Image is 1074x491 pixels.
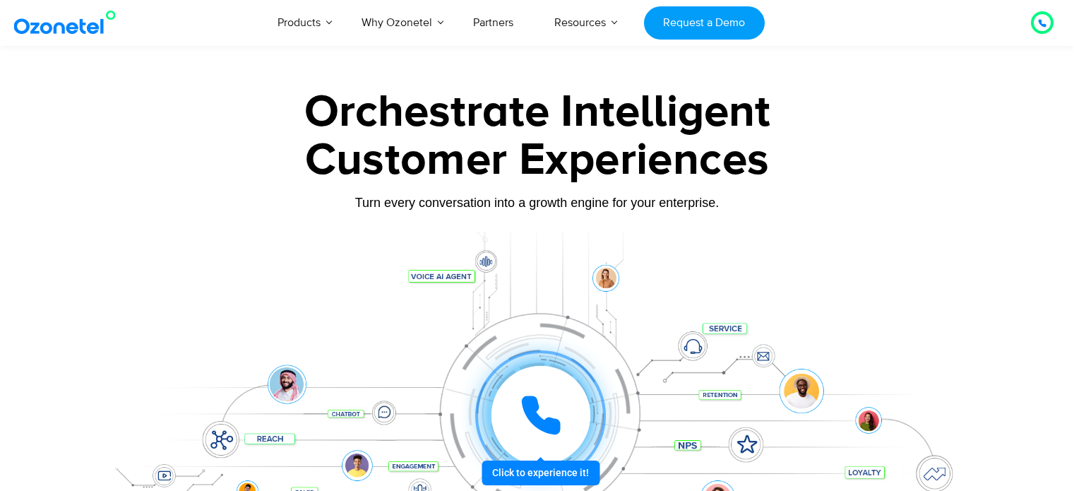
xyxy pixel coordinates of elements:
[96,126,979,194] div: Customer Experiences
[96,195,979,211] div: Turn every conversation into a growth engine for your enterprise.
[644,6,765,40] a: Request a Demo
[96,90,979,135] div: Orchestrate Intelligent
